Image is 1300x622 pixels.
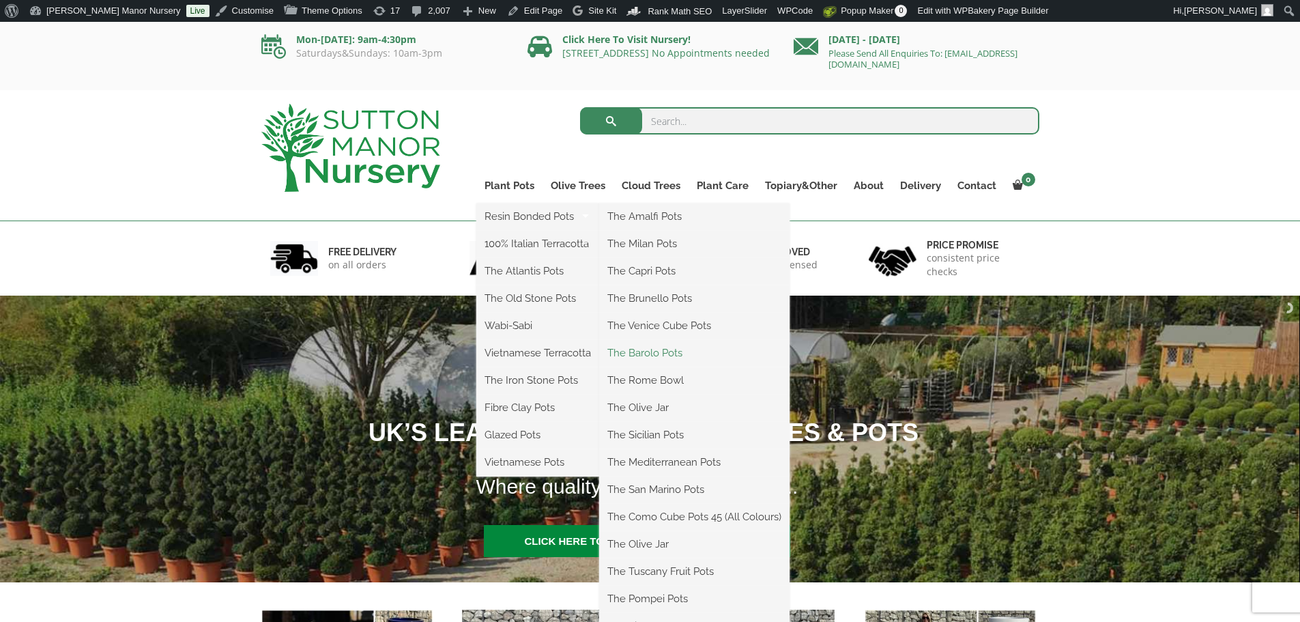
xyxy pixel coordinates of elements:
a: 100% Italian Terracotta [476,234,599,254]
a: Plant Pots [476,176,543,195]
a: Plant Care [689,176,757,195]
a: Vietnamese Terracotta [476,343,599,363]
img: 2.jpg [470,241,517,276]
a: The San Marino Pots [599,479,790,500]
a: Live [186,5,210,17]
a: The Atlantis Pots [476,261,599,281]
a: About [846,176,892,195]
input: Search... [580,107,1039,135]
a: The Barolo Pots [599,343,790,363]
a: The Mediterranean Pots [599,452,790,472]
a: The Iron Stone Pots [476,370,599,391]
span: 0 [895,5,907,17]
a: The Venice Cube Pots [599,315,790,336]
p: Mon-[DATE]: 9am-4:30pm [261,31,507,48]
a: Topiary&Other [757,176,846,195]
a: 0 [1005,176,1039,195]
h1: Where quality grows on every tree.. [459,466,1130,507]
p: consistent price checks [927,251,1030,279]
h1: FREE UK DELIVERY UK’S LEADING SUPPLIERS OF TREES & POTS [142,370,1129,453]
span: 0 [1022,173,1035,186]
a: The Brunello Pots [599,288,790,309]
span: Site Kit [588,5,616,16]
a: Please Send All Enquiries To: [EMAIL_ADDRESS][DOMAIN_NAME] [828,47,1017,70]
a: Fibre Clay Pots [476,397,599,418]
span: [PERSON_NAME] [1184,5,1257,16]
a: The Tuscany Fruit Pots [599,561,790,582]
a: Contact [949,176,1005,195]
img: logo [261,104,440,192]
a: The Capri Pots [599,261,790,281]
h6: FREE DELIVERY [328,246,396,258]
a: The Olive Jar [599,534,790,554]
a: The Milan Pots [599,234,790,254]
a: Resin Bonded Pots [476,206,599,227]
p: [DATE] - [DATE] [794,31,1039,48]
h6: Price promise [927,239,1030,251]
a: The Pompei Pots [599,589,790,609]
img: 1.jpg [270,241,318,276]
a: Wabi-Sabi [476,315,599,336]
p: on all orders [328,258,396,272]
a: Glazed Pots [476,425,599,445]
a: Olive Trees [543,176,613,195]
p: Saturdays&Sundays: 10am-3pm [261,48,507,59]
a: [STREET_ADDRESS] No Appointments needed [562,46,770,59]
a: Click Here To Visit Nursery! [562,33,691,46]
a: The Olive Jar [599,397,790,418]
a: Delivery [892,176,949,195]
span: Rank Math SEO [648,6,712,16]
a: Vietnamese Pots [476,452,599,472]
img: 4.jpg [869,238,916,279]
a: The Rome Bowl [599,370,790,391]
a: Cloud Trees [613,176,689,195]
a: The Amalfi Pots [599,206,790,227]
a: The Como Cube Pots 45 (All Colours) [599,507,790,527]
a: The Old Stone Pots [476,288,599,309]
a: The Sicilian Pots [599,425,790,445]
